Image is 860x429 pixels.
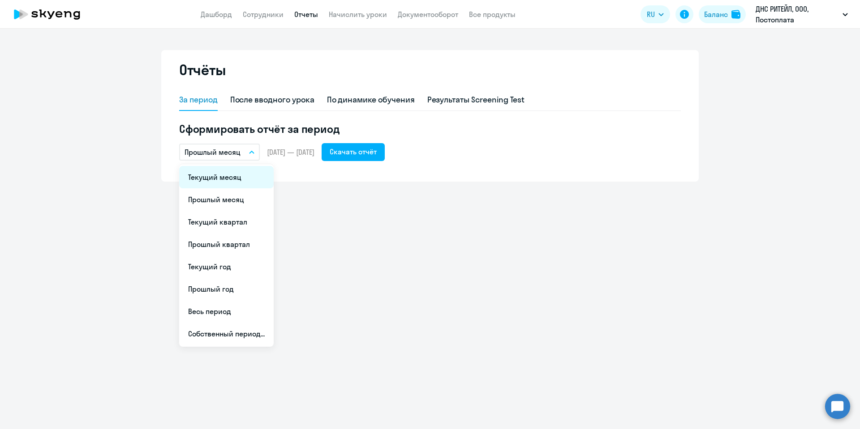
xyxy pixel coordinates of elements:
[327,94,415,106] div: По динамике обучения
[179,61,226,79] h2: Отчёты
[398,10,458,19] a: Документооборот
[322,143,385,161] button: Скачать отчёт
[329,10,387,19] a: Начислить уроки
[267,147,314,157] span: [DATE] — [DATE]
[704,9,728,20] div: Баланс
[756,4,839,25] p: ДНС РИТЕЙЛ, ООО, Постоплата
[330,146,377,157] div: Скачать отчёт
[201,10,232,19] a: Дашборд
[179,144,260,161] button: Прошлый месяц
[731,10,740,19] img: balance
[751,4,852,25] button: ДНС РИТЕЙЛ, ООО, Постоплата
[699,5,746,23] button: Балансbalance
[179,164,274,347] ul: RU
[294,10,318,19] a: Отчеты
[179,122,681,136] h5: Сформировать отчёт за период
[185,147,241,157] p: Прошлый месяц
[243,10,284,19] a: Сотрудники
[469,10,516,19] a: Все продукты
[179,94,218,106] div: За период
[641,5,670,23] button: RU
[427,94,525,106] div: Результаты Screening Test
[647,9,655,20] span: RU
[230,94,314,106] div: После вводного урока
